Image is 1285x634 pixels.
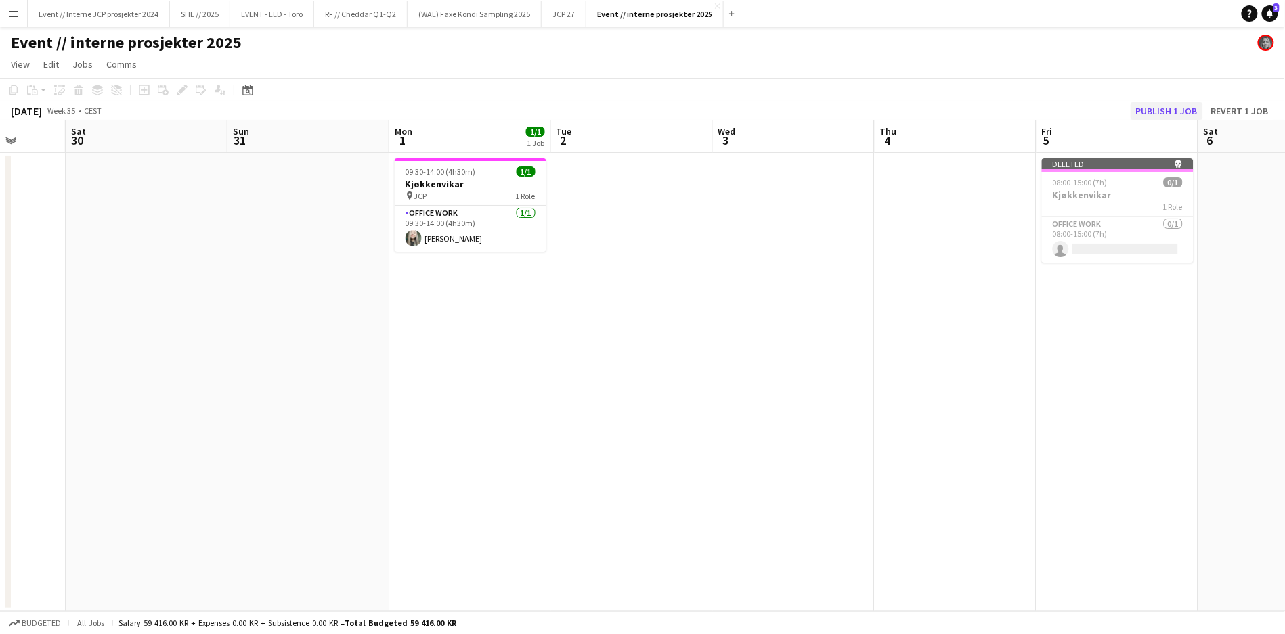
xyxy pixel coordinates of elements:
[45,106,79,116] span: Week 35
[393,133,412,148] span: 1
[554,133,572,148] span: 2
[67,55,98,73] a: Jobs
[69,133,86,148] span: 30
[71,125,86,137] span: Sat
[414,191,427,201] span: JCP
[718,125,736,137] span: Wed
[1042,189,1194,201] h3: Kjøkkenvikar
[395,158,546,252] app-job-card: 09:30-14:00 (4h30m)1/1Kjøkkenvikar JCP1 RoleOffice work1/109:30-14:00 (4h30m)[PERSON_NAME]
[395,206,546,252] app-card-role: Office work1/109:30-14:00 (4h30m)[PERSON_NAME]
[11,58,30,70] span: View
[106,58,137,70] span: Comms
[11,104,42,118] div: [DATE]
[1131,102,1203,120] button: Publish 1 job
[1042,125,1053,137] span: Fri
[716,133,736,148] span: 3
[1042,158,1194,169] div: Deleted
[1206,102,1274,120] button: Revert 1 job
[395,178,546,190] h3: Kjøkkenvikar
[408,1,542,27] button: (WAL) Faxe Kondi Sampling 2025
[231,133,249,148] span: 31
[1053,177,1108,187] span: 08:00-15:00 (7h)
[230,1,314,27] button: EVENT - LED - Toro
[542,1,586,27] button: JCP 27
[1202,133,1219,148] span: 6
[1258,35,1274,51] app-user-avatar: Julie Minken
[878,133,897,148] span: 4
[1273,3,1280,12] span: 3
[586,1,724,27] button: Event // interne prosjekter 2025
[1042,217,1194,263] app-card-role: Office work0/108:00-15:00 (7h)
[101,55,142,73] a: Comms
[345,618,456,628] span: Total Budgeted 59 416.00 KR
[557,125,572,137] span: Tue
[1163,202,1183,212] span: 1 Role
[1042,158,1194,263] app-job-card: Deleted 08:00-15:00 (7h)0/1Kjøkkenvikar1 RoleOffice work0/108:00-15:00 (7h)
[74,618,107,628] span: All jobs
[22,618,61,628] span: Budgeted
[233,125,249,137] span: Sun
[527,138,544,148] div: 1 Job
[11,32,242,53] h1: Event // interne prosjekter 2025
[1164,177,1183,187] span: 0/1
[170,1,230,27] button: SHE // 2025
[395,125,412,137] span: Mon
[43,58,59,70] span: Edit
[314,1,408,27] button: RF // Cheddar Q1-Q2
[72,58,93,70] span: Jobs
[7,616,63,631] button: Budgeted
[1204,125,1219,137] span: Sat
[526,127,545,137] span: 1/1
[28,1,170,27] button: Event // Interne JCP prosjekter 2024
[118,618,456,628] div: Salary 59 416.00 KR + Expenses 0.00 KR + Subsistence 0.00 KR =
[880,125,897,137] span: Thu
[1262,5,1278,22] a: 3
[516,191,536,201] span: 1 Role
[1040,133,1053,148] span: 5
[84,106,102,116] div: CEST
[38,55,64,73] a: Edit
[517,166,536,177] span: 1/1
[5,55,35,73] a: View
[406,166,476,177] span: 09:30-14:00 (4h30m)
